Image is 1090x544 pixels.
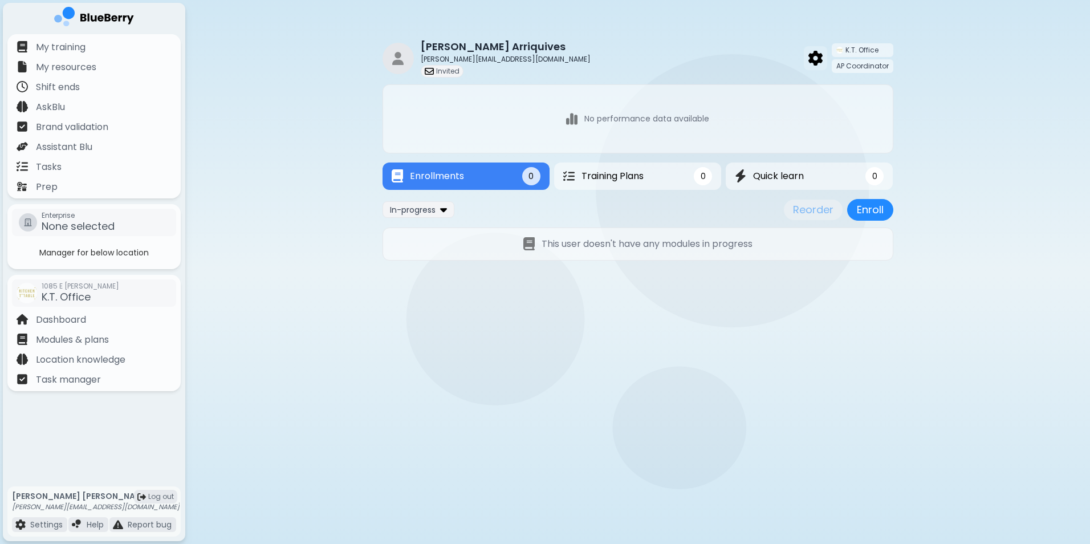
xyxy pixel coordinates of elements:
img: Training Plans [563,170,575,182]
p: Assistant Blu [36,140,92,154]
img: file icon [17,61,28,72]
p: Report bug [128,519,172,530]
span: Enterprise [42,211,115,220]
img: file icon [17,354,28,365]
p: Location knowledge [36,353,125,367]
img: restaurant [383,43,414,74]
span: 0 [701,171,706,181]
span: 0 [528,171,534,181]
img: back arrow [808,51,823,66]
p: Manager for below location [10,247,178,258]
img: company logo [54,7,134,30]
p: Invited [436,67,459,76]
p: [PERSON_NAME] Arriquives [421,39,581,55]
span: 0 [872,171,877,181]
p: [PERSON_NAME][EMAIL_ADDRESS][DOMAIN_NAME] [421,55,591,64]
img: file icon [15,519,26,530]
img: No teams [523,237,535,250]
button: Training PlansTraining Plans0 [554,163,721,190]
p: [PERSON_NAME][EMAIL_ADDRESS][DOMAIN_NAME] [12,502,180,511]
p: No performance data available [584,113,709,124]
span: Training Plans [581,169,644,183]
img: Enrollments [392,169,403,182]
img: Quick learn [735,169,746,182]
p: Tasks [36,160,62,174]
p: Dashboard [36,313,86,327]
img: file icon [17,41,28,52]
button: Quick learnQuick learn0 [726,163,893,190]
img: file icon [17,334,28,345]
p: Prep [36,180,58,194]
button: Enroll [847,199,893,221]
img: file icon [17,101,28,112]
div: AP Coordinator [832,59,893,73]
img: company thumbnail [17,283,37,303]
img: file icon [17,161,28,172]
img: file icon [17,374,28,385]
p: [PERSON_NAME] [PERSON_NAME] [12,491,180,501]
img: file icon [113,519,123,530]
p: This user doesn't have any modules in progress [542,237,753,251]
p: AskBlu [36,100,65,114]
img: file icon [17,81,28,92]
span: 1085 E [PERSON_NAME] [42,282,119,291]
p: My resources [36,60,96,74]
img: company thumbnail [836,47,843,54]
img: logout [137,493,146,501]
span: K.T. Office [42,290,91,304]
p: Brand validation [36,120,108,134]
p: My training [36,40,86,54]
img: file icon [17,141,28,152]
p: Settings [30,519,63,530]
img: file icon [72,519,82,530]
img: file icon [17,314,28,325]
img: dropdown [440,204,447,215]
p: Help [87,519,104,530]
img: file icon [425,67,434,76]
span: Enrollments [410,169,464,183]
p: Modules & plans [36,333,109,347]
p: Shift ends [36,80,80,94]
span: In-progress [390,205,436,215]
img: No stats [566,112,577,125]
span: Quick learn [753,169,804,183]
button: EnrollmentsEnrollments0 [383,163,550,190]
img: file icon [17,181,28,192]
p: Task manager [36,373,101,387]
span: Log out [148,492,174,501]
span: None selected [42,219,115,233]
img: file icon [17,121,28,132]
span: K.T. Office [845,46,878,55]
